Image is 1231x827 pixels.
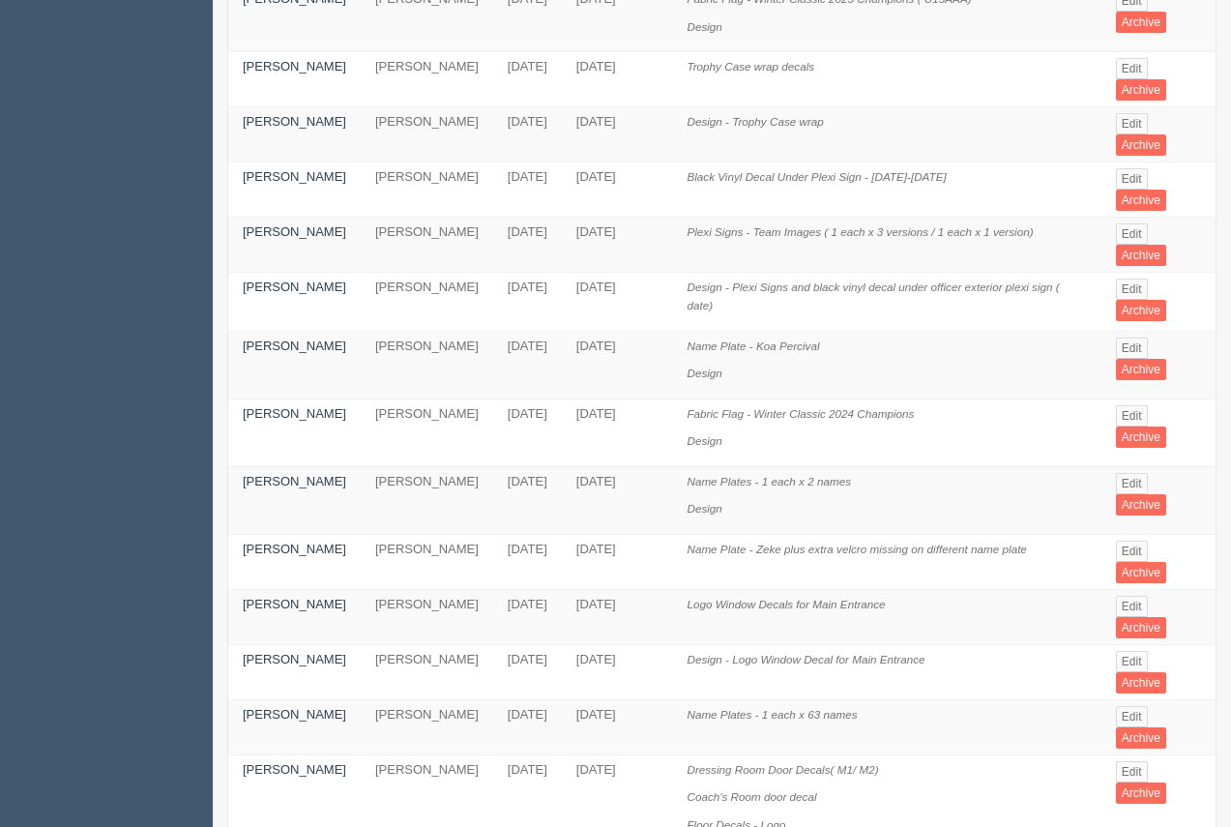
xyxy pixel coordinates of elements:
[687,225,1033,238] i: Plexi Signs - Team Images ( 1 each x 3 versions / 1 each x 1 version)
[1116,245,1166,266] a: Archive
[562,52,673,107] td: [DATE]
[562,107,673,162] td: [DATE]
[1116,58,1148,79] a: Edit
[1116,783,1166,804] a: Archive
[687,340,819,352] i: Name Plate - Koa Percival
[243,474,346,488] a: [PERSON_NAME]
[562,644,673,699] td: [DATE]
[1116,727,1166,749] a: Archive
[1116,651,1148,672] a: Edit
[493,218,562,273] td: [DATE]
[687,708,857,721] i: Name Plates - 1 each x 63 names
[361,534,493,589] td: [PERSON_NAME]
[687,20,721,33] i: Design
[562,589,673,644] td: [DATE]
[243,406,346,421] a: [PERSON_NAME]
[687,60,814,73] i: Trophy Case wrap decals
[493,162,562,218] td: [DATE]
[361,399,493,466] td: [PERSON_NAME]
[562,699,673,754] td: [DATE]
[361,644,493,699] td: [PERSON_NAME]
[687,434,721,447] i: Design
[562,466,673,534] td: [DATE]
[243,169,346,184] a: [PERSON_NAME]
[1116,494,1166,516] a: Archive
[493,589,562,644] td: [DATE]
[493,273,562,331] td: [DATE]
[687,407,914,420] i: Fabric Flag - Winter Classic 2024 Champions
[687,790,816,803] i: Coach's Room door decal
[1116,761,1148,783] a: Edit
[1116,134,1166,156] a: Archive
[1116,405,1148,427] a: Edit
[361,273,493,331] td: [PERSON_NAME]
[361,218,493,273] td: [PERSON_NAME]
[1116,338,1148,359] a: Edit
[361,331,493,399] td: [PERSON_NAME]
[1116,168,1148,190] a: Edit
[361,52,493,107] td: [PERSON_NAME]
[361,162,493,218] td: [PERSON_NAME]
[687,115,823,128] i: Design - Trophy Case wrap
[1116,12,1166,33] a: Archive
[687,543,1026,555] i: Name Plate - Zeke plus extra velcro missing on different name plate
[243,597,346,611] a: [PERSON_NAME]
[493,107,562,162] td: [DATE]
[562,218,673,273] td: [DATE]
[361,107,493,162] td: [PERSON_NAME]
[687,763,878,776] i: Dressing Room Door Decals( M1/ M2)
[687,502,721,515] i: Design
[1116,79,1166,101] a: Archive
[1116,190,1166,211] a: Archive
[1116,427,1166,448] a: Archive
[493,399,562,466] td: [DATE]
[562,273,673,331] td: [DATE]
[1116,562,1166,583] a: Archive
[1116,279,1148,300] a: Edit
[243,114,346,129] a: [PERSON_NAME]
[687,367,721,379] i: Design
[562,162,673,218] td: [DATE]
[687,653,924,665] i: Design - Logo Window Decal for Main Entrance
[1116,113,1148,134] a: Edit
[243,59,346,74] a: [PERSON_NAME]
[1116,359,1166,380] a: Archive
[493,699,562,754] td: [DATE]
[243,707,346,722] a: [PERSON_NAME]
[1116,541,1148,562] a: Edit
[562,399,673,466] td: [DATE]
[243,652,346,666] a: [PERSON_NAME]
[243,542,346,556] a: [PERSON_NAME]
[493,52,562,107] td: [DATE]
[562,534,673,589] td: [DATE]
[1116,596,1148,617] a: Edit
[1116,706,1148,727] a: Edit
[1116,300,1166,321] a: Archive
[687,598,885,610] i: Logo Window Decals for Main Entrance
[493,644,562,699] td: [DATE]
[361,466,493,534] td: [PERSON_NAME]
[687,170,946,183] i: Black Vinyl Decal Under Plexi Sign - [DATE]-[DATE]
[1116,672,1166,694] a: Archive
[361,699,493,754] td: [PERSON_NAME]
[1116,223,1148,245] a: Edit
[562,331,673,399] td: [DATE]
[687,475,851,487] i: Name Plates - 1 each x 2 names
[493,534,562,589] td: [DATE]
[243,280,346,294] a: [PERSON_NAME]
[243,762,346,777] a: [PERSON_NAME]
[493,466,562,534] td: [DATE]
[361,589,493,644] td: [PERSON_NAME]
[243,339,346,353] a: [PERSON_NAME]
[493,331,562,399] td: [DATE]
[243,224,346,239] a: [PERSON_NAME]
[1116,617,1166,638] a: Archive
[687,281,1059,311] i: Design - Plexi Signs and black vinyl decal under officer exterior plexi sign ( date)
[1116,473,1148,494] a: Edit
